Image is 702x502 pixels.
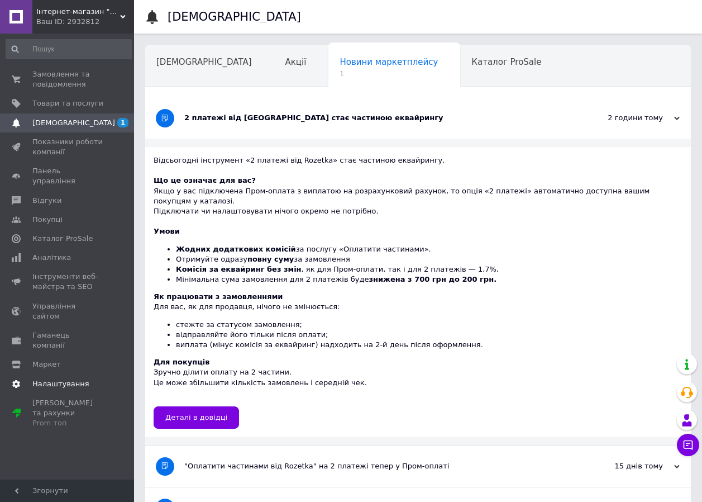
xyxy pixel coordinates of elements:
li: відправляйте його тільки після оплати; [176,330,682,340]
li: Отримуйте одразу за замовлення [176,254,682,264]
span: Аналітика [32,253,71,263]
span: Відгуки [32,196,61,206]
span: Налаштування [32,379,89,389]
a: Деталі в довідці [154,406,239,429]
b: Для покупців [154,358,209,366]
span: Показники роботи компанії [32,137,103,157]
span: [DEMOGRAPHIC_DATA] [156,57,252,67]
li: Мінімальна сума замовлення для 2 платежів буде [176,274,682,285]
li: стежте за статусом замовлення; [176,320,682,330]
input: Пошук [6,39,132,59]
b: Що це означає для вас? [154,176,256,184]
button: Чат з покупцем [677,434,699,456]
span: Управління сайтом [32,301,103,321]
div: Відсьогодні інструмент «2 платежі від Rozetka» стає частиною еквайрингу. [154,155,682,176]
span: Панель управління [32,166,103,186]
div: Для вас, як для продавця, нічого не змінюється: [154,292,682,350]
span: Деталі в довідці [165,413,227,422]
span: Каталог ProSale [32,234,93,244]
span: Товари та послуги [32,98,103,108]
span: Інтернет-магазин "TipTopToys" [36,7,120,17]
div: Prom топ [32,418,103,428]
b: знижена з 700 грн до 200 грн. [369,275,496,283]
span: [DEMOGRAPHIC_DATA] [32,118,115,128]
b: Умови [154,227,180,235]
li: виплата (мінус комісія за еквайринг) надходить на 2-й день після оформлення. [176,340,682,350]
div: 2 години тому [568,113,680,123]
span: Каталог ProSale [471,57,541,67]
b: Комісія за еквайринг без змін [176,265,302,273]
div: "Оплатити частинами від Rozetka" на 2 платежі тепер у Пром-оплаті [184,461,568,471]
b: Жодних додаткових комісій [176,245,296,253]
span: Замовлення та повідомлення [32,69,103,89]
span: [PERSON_NAME] та рахунки [32,398,103,429]
li: , як для Пром-оплати, так і для 2 платежів — 1,7%, [176,264,682,274]
span: 1 [340,69,438,78]
span: Гаманець компанії [32,330,103,351]
span: Маркет [32,359,61,370]
div: Якщо у вас підключена Пром-оплата з виплатою на розрахунковий рахунок, то опція «2 платежі» автом... [154,176,682,216]
span: 1 [117,118,128,127]
span: Новини маркетплейсу [340,57,438,67]
b: Як працювати з замовленнями [154,292,283,301]
h1: [DEMOGRAPHIC_DATA] [168,10,301,23]
div: Зручно ділити оплату на 2 частини. Це може збільшити кількість замовлень і середній чек. [154,357,682,398]
span: Покупці [32,215,63,225]
div: 2 платежі від [GEOGRAPHIC_DATA] стає частиною еквайрингу [184,113,568,123]
div: 15 днів тому [568,461,680,471]
span: Акції [285,57,307,67]
li: за послугу «Оплатити частинами». [176,244,682,254]
span: Інструменти веб-майстра та SEO [32,272,103,292]
b: повну суму [247,255,294,263]
div: Ваш ID: 2932812 [36,17,134,27]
